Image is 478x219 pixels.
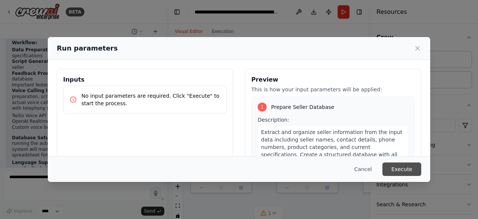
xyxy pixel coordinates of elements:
p: No input parameters are required. Click "Execute" to start the process. [81,92,220,107]
button: Execute [382,162,421,176]
span: Extract and organize seller information from the input data including seller names, contact detai... [261,129,403,180]
p: This is how your input parameters will be applied: [251,86,415,93]
h2: Run parameters [57,43,118,54]
h3: Preview [251,75,415,84]
span: Prepare Seller Database [271,103,334,111]
div: 1 [258,103,267,112]
button: Cancel [348,162,378,176]
span: Description: [258,117,289,123]
h3: Inputs [63,75,227,84]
